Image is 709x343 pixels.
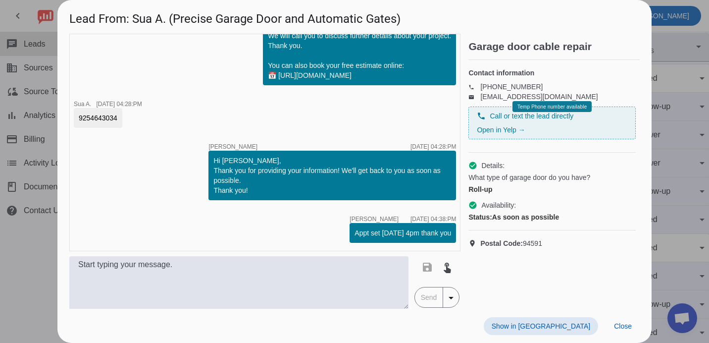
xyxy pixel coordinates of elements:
a: [PHONE_NUMBER] [480,83,543,91]
span: Show in [GEOGRAPHIC_DATA] [492,322,590,330]
mat-icon: email [468,94,480,99]
button: Show in [GEOGRAPHIC_DATA] [484,317,598,335]
mat-icon: touch_app [441,261,453,273]
span: Availability: [481,200,516,210]
span: Sua A. [74,101,91,108]
div: [DATE] 04:28:PM [96,101,142,107]
span: 94591 [480,238,542,248]
h2: Garage door cable repair [468,42,640,52]
span: Temp Phone number available [517,104,587,110]
span: Call or text the lead directly [490,111,573,121]
a: Open in Yelp → [477,126,525,134]
mat-icon: check_circle [468,201,477,210]
div: Appt set [DATE] 4pm thank you [354,228,451,238]
a: [EMAIL_ADDRESS][DOMAIN_NAME] [480,93,598,101]
h4: Contact information [468,68,636,78]
button: Close [606,317,640,335]
mat-icon: phone [477,112,486,120]
mat-icon: location_on [468,239,480,247]
span: What type of garage door do you have? [468,172,590,182]
mat-icon: check_circle [468,161,477,170]
span: [PERSON_NAME] [350,216,399,222]
div: Hi [PERSON_NAME], Thank you for providing your information! We'll get back to you as soon as poss... [213,156,451,195]
mat-icon: arrow_drop_down [445,292,457,304]
strong: Postal Code: [480,239,523,247]
span: [PERSON_NAME] [208,144,257,150]
div: Hi [PERSON_NAME], Thank you for reaching out to us [DATE]! What is a good number to reach you? We... [268,1,451,80]
div: 9254643034 [79,113,117,123]
div: [DATE] 04:28:PM [410,144,456,150]
span: Close [614,322,632,330]
div: [DATE] 04:38:PM [410,216,456,222]
div: As soon as possible [468,212,636,222]
div: Roll-up [468,184,636,194]
span: Details: [481,161,505,171]
mat-icon: phone [468,84,480,89]
strong: Status: [468,213,492,221]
